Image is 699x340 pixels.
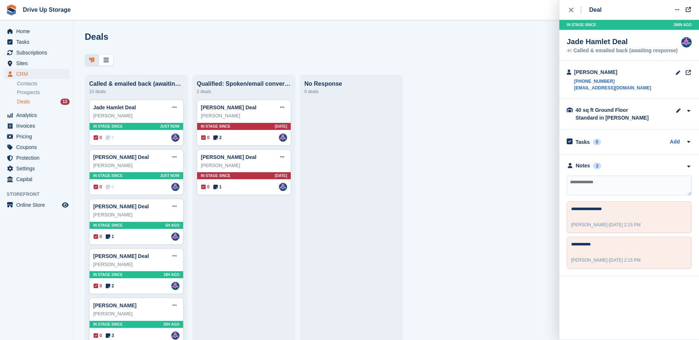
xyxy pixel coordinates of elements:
[4,142,70,152] a: menu
[16,153,60,163] span: Protection
[165,223,179,228] span: 5H AGO
[609,222,641,227] span: [DATE] 2:15 PM
[279,183,287,191] img: Andy
[16,200,60,210] span: Online Store
[4,163,70,174] a: menu
[16,47,60,58] span: Subscriptions
[17,80,70,87] a: Contacts
[160,124,179,129] span: Just now
[201,173,230,178] span: In stage since
[106,332,114,339] span: 3
[20,4,74,16] a: Drive Up Storage
[567,22,596,28] span: In stage since
[4,26,70,36] a: menu
[201,134,210,141] span: 0
[304,87,399,96] div: 0 deals
[93,154,149,160] a: [PERSON_NAME] Deal
[201,184,210,190] span: 0
[4,131,70,142] a: menu
[171,332,179,340] img: Andy
[674,22,692,28] span: 2MIN AGO
[593,139,601,145] div: 0
[17,98,70,106] a: Deals 12
[94,233,102,240] span: 0
[93,261,179,268] div: [PERSON_NAME]
[571,222,641,228] div: -
[201,162,287,169] div: [PERSON_NAME]
[670,138,680,146] a: Add
[106,233,114,240] span: 1
[201,105,256,110] a: [PERSON_NAME] Deal
[94,283,102,289] span: 0
[574,78,651,85] a: [PHONE_NUMBER]
[93,173,123,178] span: In stage since
[201,154,256,160] a: [PERSON_NAME] Deal
[16,131,60,142] span: Pricing
[16,37,60,47] span: Tasks
[589,6,602,14] div: Deal
[681,37,692,47] img: Andy
[17,89,70,96] a: Prospects
[171,183,179,191] img: Andy
[213,134,222,141] span: 2
[106,184,114,190] span: 0
[163,322,179,327] span: 20H AGO
[16,174,60,184] span: Capital
[93,162,179,169] div: [PERSON_NAME]
[171,134,179,142] a: Andy
[16,26,60,36] span: Home
[89,81,184,87] div: Called & emailed back (awaiting response)
[93,124,123,129] span: In stage since
[106,283,114,289] span: 2
[94,184,102,190] span: 0
[171,282,179,290] img: Andy
[576,162,590,170] div: Notes
[609,258,641,263] span: [DATE] 2:15 PM
[4,58,70,68] a: menu
[93,223,123,228] span: In stage since
[576,106,649,122] div: 40 sq ft Ground Floor Standard in [PERSON_NAME]
[160,173,179,178] span: Just now
[4,110,70,120] a: menu
[567,37,678,46] div: Jade Hamlet Deal
[571,258,608,263] span: [PERSON_NAME]
[93,211,179,219] div: [PERSON_NAME]
[574,68,651,76] div: [PERSON_NAME]
[17,98,30,105] span: Deals
[7,191,73,198] span: Storefront
[16,110,60,120] span: Analytics
[163,272,179,277] span: 18H AGO
[275,124,287,129] span: [DATE]
[17,89,40,96] span: Prospects
[171,233,179,241] img: Andy
[574,85,651,91] a: [EMAIL_ADDRESS][DOMAIN_NAME]
[4,47,70,58] a: menu
[16,163,60,174] span: Settings
[304,81,399,87] div: No Response
[85,32,108,42] h1: Deals
[201,124,230,129] span: In stage since
[93,302,136,308] a: [PERSON_NAME]
[197,81,291,87] div: Qualified: Spoken/email conversation with them
[4,37,70,47] a: menu
[16,69,60,79] span: CRM
[201,112,287,120] div: [PERSON_NAME]
[4,174,70,184] a: menu
[567,48,678,53] div: Called & emailed back (awaiting response)
[576,139,590,145] h2: Tasks
[93,105,136,110] a: Jade Hamlet Deal
[275,173,287,178] span: [DATE]
[4,121,70,131] a: menu
[4,69,70,79] a: menu
[93,322,123,327] span: In stage since
[16,142,60,152] span: Coupons
[93,253,149,259] a: [PERSON_NAME] Deal
[571,257,641,263] div: -
[4,200,70,210] a: menu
